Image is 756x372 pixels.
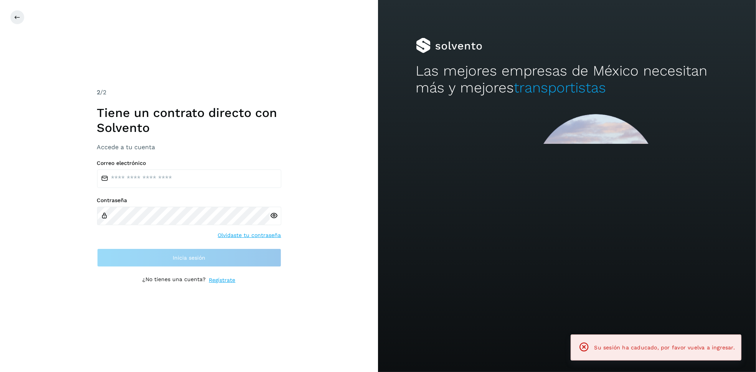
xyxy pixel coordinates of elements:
[97,160,281,166] label: Correo electrónico
[97,197,281,204] label: Contraseña
[173,255,205,260] span: Inicia sesión
[514,79,606,96] span: transportistas
[594,344,735,351] span: Su sesión ha caducado, por favor vuelva a ingresar.
[218,231,281,239] a: Olvidaste tu contraseña
[97,88,281,97] div: /2
[97,105,281,135] h1: Tiene un contrato directo con Solvento
[97,143,281,151] h3: Accede a tu cuenta
[97,89,101,96] span: 2
[97,249,281,267] button: Inicia sesión
[209,276,236,284] a: Regístrate
[143,276,206,284] p: ¿No tienes una cuenta?
[416,63,718,97] h2: Las mejores empresas de México necesitan más y mejores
